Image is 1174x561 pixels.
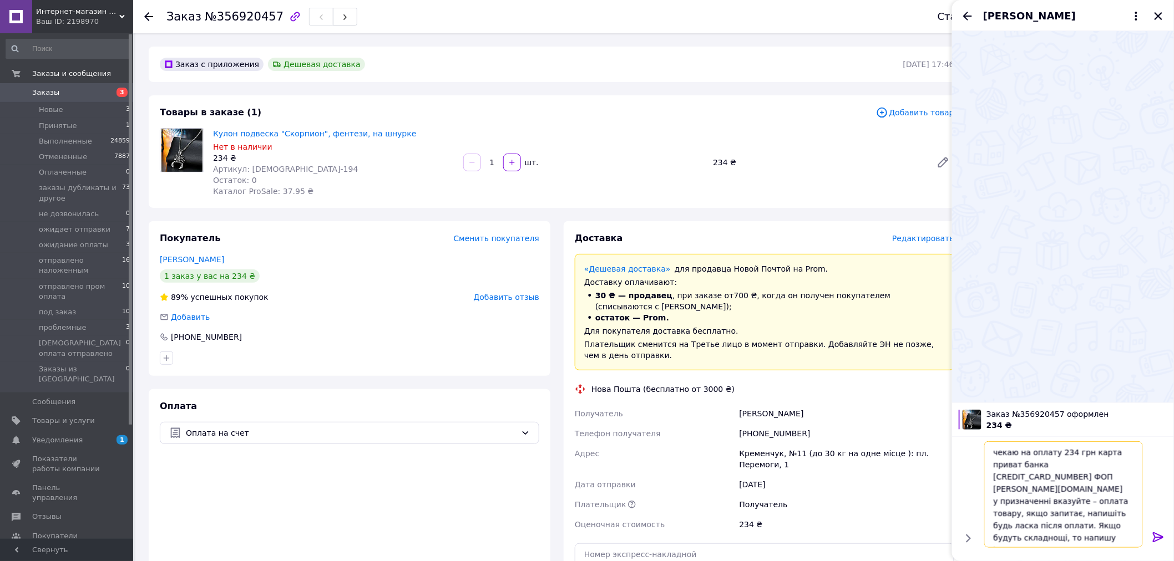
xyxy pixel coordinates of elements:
[575,233,623,243] span: Доставка
[961,9,974,23] button: Назад
[983,9,1143,23] button: [PERSON_NAME]
[160,233,220,243] span: Покупатель
[39,364,126,384] span: Заказы из [GEOGRAPHIC_DATA]
[584,277,945,288] div: Доставку оплачивают:
[213,142,272,151] span: Нет в наличии
[984,441,1143,548] textarea: чекаю на оплату 234 грн карта приват банка [CREDIT_CARD_NUMBER] ФОП [PERSON_NAME][DOMAIN_NAME] у ...
[117,88,128,97] span: 3
[584,339,945,361] div: Плательщик сменится на Третье лицо в момент отправки. Добавляйте ЭН не позже, чем в день отправки.
[737,424,957,443] div: [PHONE_NUMBER]
[213,165,358,174] span: Артикул: [DEMOGRAPHIC_DATA]-194
[584,263,945,274] div: для продавца Новой Почтой на Prom.
[39,338,126,358] span: [DEMOGRAPHIC_DATA] оплата отправлено
[160,107,261,118] span: Товары в заказе (1)
[575,409,623,418] span: Получатель
[213,187,313,196] span: Каталог ProSale: 37.95 ₴
[32,435,83,445] span: Уведомления
[575,520,665,529] span: Оценочная стоимость
[938,11,1012,22] div: Статус заказа
[126,167,130,177] span: 0
[903,60,954,69] time: [DATE] 17:46
[932,151,954,174] a: Редактировать
[584,264,671,273] a: «Дешевая доставка»
[575,429,661,438] span: Телефон получателя
[117,435,128,445] span: 1
[166,10,201,23] span: Заказ
[32,416,95,426] span: Товары и услуги
[213,129,417,138] a: Кулон подвеска "Скорпион", фентези, на шнурке
[892,234,954,243] span: Редактировать
[126,364,130,384] span: 0
[32,512,62,522] span: Отзывы
[737,443,957,475] div: Кременчук, №11 (до 30 кг на одне місце ): пл. Перемоги, 1
[186,427,517,439] span: Оплата на счет
[126,323,130,333] span: 3
[737,475,957,494] div: [DATE]
[126,240,130,250] span: 3
[876,106,954,119] span: Добавить товар
[589,384,737,395] div: Нова Пошта (бесплатно от 3000 ₴)
[39,105,63,115] span: Новые
[595,313,669,322] span: остаток — Prom.
[171,313,210,322] span: Добавить
[595,291,672,300] span: 30 ₴ — продавец
[575,449,599,458] span: Адрес
[39,225,110,234] span: ожидает отправки
[213,176,257,185] span: Остаток: 0
[963,410,981,430] img: 3478622701_w100_h100_kulon-podveska-skorpion.jpg
[126,121,130,131] span: 1
[32,531,78,541] span: Покупатели
[584,325,945,336] div: Для покупателя доставка бесплатно.
[39,183,122,203] span: заказы дубликаты и другое
[122,282,130,302] span: 10
[160,269,260,283] div: 1 заказ у вас на 234 ₴
[160,292,269,303] div: успешных покупок
[122,183,130,203] span: 73
[575,480,636,489] span: Дата отправки
[39,152,87,162] span: Отмененные
[986,421,1012,430] span: 234 ₴
[39,323,87,333] span: проблемные
[32,454,103,474] span: Показатели работы компании
[160,58,264,71] div: Заказ с приложения
[1152,9,1165,23] button: Закрыть
[39,256,122,276] span: отправлено наложенным
[160,255,224,264] a: [PERSON_NAME]
[122,256,130,276] span: 16
[737,514,957,534] div: 234 ₴
[32,88,59,98] span: Заказы
[39,136,92,146] span: Выполненные
[983,9,1076,23] span: [PERSON_NAME]
[39,121,77,131] span: Принятые
[474,293,539,302] span: Добавить отзыв
[126,209,130,219] span: 0
[144,11,153,22] div: Вернуться назад
[709,155,928,170] div: 234 ₴
[122,307,130,317] span: 10
[213,152,454,164] div: 234 ₴
[126,225,130,234] span: 7
[522,157,540,168] div: шт.
[268,58,365,71] div: Дешевая доставка
[39,167,87,177] span: Оплаченные
[575,500,626,509] span: Плательщик
[171,293,188,302] span: 89%
[36,17,133,27] div: Ваш ID: 2198970
[32,69,111,79] span: Заказы и сообщения
[454,234,539,243] span: Сменить покупателя
[737,404,957,424] div: [PERSON_NAME]
[737,494,957,514] div: Получатель
[160,401,197,411] span: Оплата
[170,331,243,343] div: [PHONE_NUMBER]
[961,531,975,545] button: Показать кнопки
[6,39,131,59] input: Поиск
[114,152,130,162] span: 7887
[39,282,122,302] span: отправлено пром оплата
[36,7,119,17] span: Интернет-магазин "Luck-Lak"
[39,307,76,317] span: под заказ
[110,136,130,146] span: 24859
[205,10,284,23] span: №356920457
[32,397,75,407] span: Сообщения
[39,240,108,250] span: ожидание оплаты
[39,209,99,219] span: не дозвонилась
